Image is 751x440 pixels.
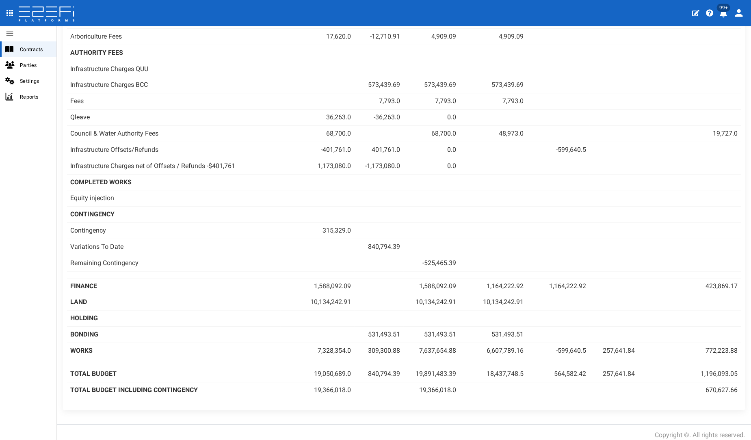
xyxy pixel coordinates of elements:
td: Fees [67,93,280,110]
td: 68,700.0 [280,125,355,142]
td: Council & Water Authority Fees [67,125,280,142]
b: CONTINGENCY [70,210,115,218]
td: 1,588,092.09 [403,278,459,294]
td: Infrastructure Charges QUU [67,61,280,77]
td: 531,493.51 [403,327,459,343]
td: 18,437,748.5 [459,366,527,382]
td: 840,794.39 [354,366,403,382]
td: 1,588,092.09 [280,278,355,294]
td: 573,439.69 [403,77,459,93]
td: 4,909.09 [459,28,527,45]
td: 573,439.69 [459,77,527,93]
span: Reports [20,92,50,101]
td: 68,700.0 [403,125,459,142]
td: 573,439.69 [354,77,403,93]
td: 17,620.0 [280,28,355,45]
b: FINANCE [70,282,97,290]
td: 10,134,242.91 [280,294,355,311]
td: -1,173,080.0 [354,158,403,174]
td: Arboriculture Fees [67,28,280,45]
td: 0.0 [403,142,459,158]
td: 19,050,689.0 [280,366,355,382]
td: 36,263.0 [280,110,355,126]
td: 315,329.0 [280,223,355,239]
td: 7,328,354.0 [280,343,355,359]
td: Infrastructure Offsets/Refunds [67,142,280,158]
td: -12,710.91 [354,28,403,45]
td: 1,196,093.05 [638,366,741,382]
td: 840,794.39 [354,239,403,255]
td: 19,891,483.39 [403,366,459,382]
td: -599,640.5 [527,343,589,359]
td: Equity injection [67,190,280,207]
td: 10,134,242.91 [459,294,527,311]
td: 0.0 [403,110,459,126]
td: 7,793.0 [354,93,403,110]
td: -525,465.39 [403,255,459,271]
td: Remaining Contingency [67,255,280,271]
b: TOTAL BUDGET [70,370,117,377]
td: 531,493.51 [459,327,527,343]
td: 401,761.0 [354,142,403,158]
b: WORKS [70,347,93,354]
td: 19,727.0 [638,125,741,142]
b: TOTAL BUDGET INCLUDING CONTINGENCY [70,386,198,394]
td: Variations To Date [67,239,280,255]
td: 48,973.0 [459,125,527,142]
td: 423,869.17 [638,278,741,294]
td: 4,909.09 [403,28,459,45]
span: Parties [20,60,50,70]
td: 309,300.88 [354,343,403,359]
span: Contracts [20,45,50,54]
td: Contingency [67,223,280,239]
td: 564,582.42 [527,366,589,382]
td: -401,761.0 [280,142,355,158]
span: Settings [20,76,50,86]
td: 1,164,222.92 [459,278,527,294]
td: 0.0 [403,158,459,174]
td: 257,641.84 [589,366,638,382]
td: 7,793.0 [403,93,459,110]
td: -599,640.5 [527,142,589,158]
td: 19,366,018.0 [280,382,355,398]
td: 257,641.84 [589,343,638,359]
b: COMPLETED WORKS [70,178,132,186]
td: 10,134,242.91 [403,294,459,311]
td: 531,493.51 [354,327,403,343]
td: Infrastructure Charges BCC [67,77,280,93]
td: 772,223.88 [638,343,741,359]
td: 1,173,080.0 [280,158,355,174]
b: HOLDING [70,314,98,322]
td: Infrastructure Charges net of Offsets / Refunds -$401,761 [67,158,280,174]
td: 670,627.66 [638,382,741,398]
td: 7,793.0 [459,93,527,110]
td: 7,637,654.88 [403,343,459,359]
b: AUTHORITY FEES [70,49,123,56]
td: 19,366,018.0 [403,382,459,398]
div: Copyright ©. All rights reserved. [655,431,745,440]
td: 1,164,222.92 [527,278,589,294]
b: BONDING [70,330,98,338]
td: 6,607,789.16 [459,343,527,359]
td: Qleave [67,110,280,126]
td: -36,263.0 [354,110,403,126]
b: LAND [70,298,87,306]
